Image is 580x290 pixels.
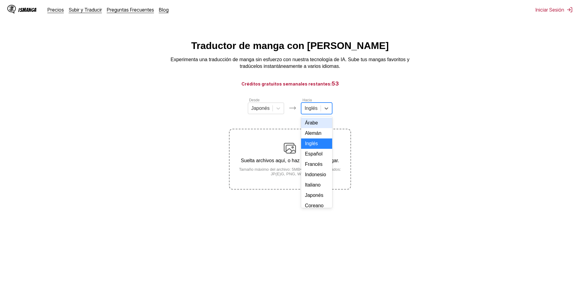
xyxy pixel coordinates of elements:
[18,7,37,13] div: IsManga
[567,7,573,13] img: Sign out
[301,169,332,180] div: Indonesio
[159,7,169,13] a: Blog
[301,118,332,128] div: Árabe
[301,201,332,211] div: Coreano
[249,98,260,102] label: Desde
[332,80,339,87] span: 53
[168,56,412,70] p: Experimenta una traducción de manga sin esfuerzo con nuestra tecnología de IA. Sube tus mangas fa...
[15,80,565,87] h3: Créditos gratuitos semanales restantes:
[301,149,332,159] div: Español
[7,5,47,15] a: IsManga LogoIsManga
[7,5,16,13] img: IsManga Logo
[289,104,296,112] img: Languages icon
[301,138,332,149] div: Inglés
[230,158,350,163] p: Suelta archivos aquí, o haz clic para navegar.
[191,40,389,51] h1: Traductor de manga con [PERSON_NAME]
[107,7,154,13] a: Preguntas Frecuentes
[301,159,332,169] div: Francés
[301,180,332,190] div: Italiano
[301,128,332,138] div: Alemán
[47,7,64,13] a: Precios
[536,7,573,13] button: Iniciar Sesión
[301,190,332,201] div: Japonés
[230,167,350,176] small: Tamaño máximo del archivo: 5MB • Formatos soportados: JP(E)G, PNG, WEBP
[302,98,312,102] label: Hacia
[69,7,102,13] a: Subir y Traducir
